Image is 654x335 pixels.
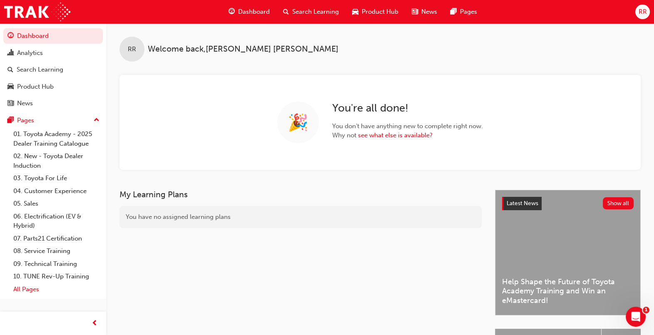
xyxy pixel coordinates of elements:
span: news-icon [7,100,14,107]
span: search-icon [283,7,289,17]
span: Search Learning [292,7,339,17]
h2: You're all done! [332,102,483,115]
span: car-icon [7,83,14,91]
a: news-iconNews [405,3,444,20]
button: DashboardAnalyticsSearch LearningProduct HubNews [3,27,103,113]
a: 04. Customer Experience [10,185,103,198]
a: 06. Electrification (EV & Hybrid) [10,210,103,232]
a: see what else is available? [358,132,433,139]
button: Show all [603,197,634,209]
a: pages-iconPages [444,3,484,20]
div: Product Hub [17,82,54,92]
a: 02. New - Toyota Dealer Induction [10,150,103,172]
span: You don't have anything new to complete right now. [332,122,483,131]
a: Latest NewsShow allHelp Shape the Future of Toyota Academy Training and Win an eMastercard! [495,190,641,315]
span: guage-icon [7,32,14,40]
span: Dashboard [238,7,270,17]
a: News [3,96,103,111]
div: You have no assigned learning plans [119,206,482,228]
span: car-icon [352,7,358,17]
img: Trak [4,2,70,21]
a: 05. Sales [10,197,103,210]
div: News [17,99,33,108]
div: Search Learning [17,65,63,74]
span: 1 [643,307,649,313]
a: 09. Technical Training [10,258,103,270]
span: Why not [332,131,483,140]
span: guage-icon [229,7,235,17]
a: Dashboard [3,28,103,44]
a: Analytics [3,45,103,61]
span: RR [638,7,647,17]
button: RR [635,5,650,19]
button: Pages [3,113,103,128]
span: up-icon [94,115,99,126]
span: prev-icon [92,318,98,329]
iframe: Intercom live chat [626,307,646,327]
span: Help Shape the Future of Toyota Academy Training and Win an eMastercard! [502,277,634,305]
h3: My Learning Plans [119,190,482,199]
a: 01. Toyota Academy - 2025 Dealer Training Catalogue [10,128,103,150]
span: pages-icon [7,117,14,124]
div: Analytics [17,48,43,58]
a: search-iconSearch Learning [276,3,346,20]
a: 07. Parts21 Certification [10,232,103,245]
span: search-icon [7,66,13,74]
span: Pages [460,7,477,17]
a: 10. TUNE Rev-Up Training [10,270,103,283]
a: Latest NewsShow all [502,197,634,210]
a: All Pages [10,283,103,296]
span: 🎉 [288,118,308,127]
span: Product Hub [362,7,398,17]
a: 03. Toyota For Life [10,172,103,185]
span: Latest News [507,200,538,207]
span: pages-icon [450,7,457,17]
span: news-icon [412,7,418,17]
span: chart-icon [7,50,14,57]
div: Pages [17,116,34,125]
a: car-iconProduct Hub [346,3,405,20]
a: guage-iconDashboard [222,3,276,20]
span: Welcome back , [PERSON_NAME] [PERSON_NAME] [148,45,338,54]
span: RR [128,45,136,54]
a: Search Learning [3,62,103,77]
a: 08. Service Training [10,245,103,258]
a: Product Hub [3,79,103,94]
span: News [421,7,437,17]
